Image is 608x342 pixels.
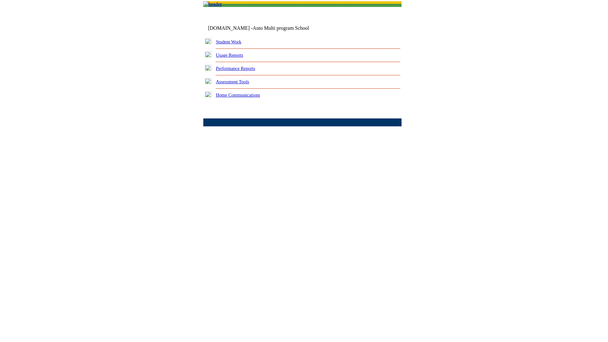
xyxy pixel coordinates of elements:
[216,66,255,71] a: Performance Reports
[216,39,241,44] a: Student Work
[205,52,212,57] img: plus.gif
[205,92,212,97] img: plus.gif
[216,79,249,84] a: Assessment Tools
[205,65,212,71] img: plus.gif
[208,25,325,31] td: [DOMAIN_NAME] -
[253,25,309,31] nobr: Auto Multi program School
[216,92,260,98] a: Home Communications
[205,78,212,84] img: plus.gif
[203,1,222,7] img: header
[216,53,243,58] a: Usage Reports
[205,38,212,44] img: plus.gif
